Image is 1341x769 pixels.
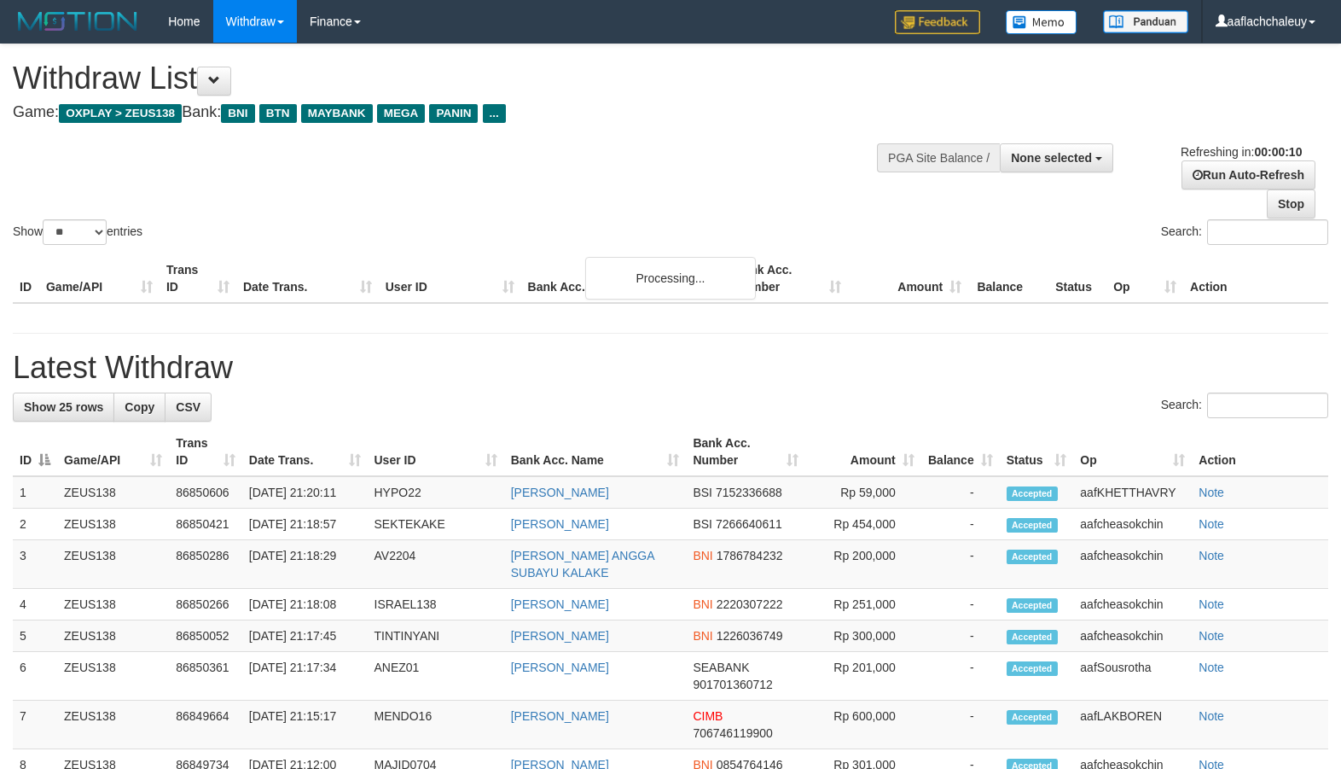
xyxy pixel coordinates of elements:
[242,620,368,652] td: [DATE] 21:17:45
[1073,476,1192,509] td: aafKHETTHAVRY
[585,257,756,300] div: Processing...
[1181,145,1302,159] span: Refreshing in:
[242,428,368,476] th: Date Trans.: activate to sort column ascending
[1183,254,1328,303] th: Action
[57,620,169,652] td: ZEUS138
[13,476,57,509] td: 1
[301,104,373,123] span: MAYBANK
[13,393,114,422] a: Show 25 rows
[1011,151,1092,165] span: None selected
[1199,549,1224,562] a: Note
[242,540,368,589] td: [DATE] 21:18:29
[57,509,169,540] td: ZEUS138
[13,9,142,34] img: MOTION_logo.png
[236,254,379,303] th: Date Trans.
[13,254,39,303] th: ID
[113,393,165,422] a: Copy
[511,629,609,643] a: [PERSON_NAME]
[57,652,169,701] td: ZEUS138
[693,726,772,740] span: Copy 706746119900 to clipboard
[368,509,504,540] td: SEKTEKAKE
[1073,620,1192,652] td: aafcheasokchin
[717,597,783,611] span: Copy 2220307222 to clipboard
[169,476,242,509] td: 86850606
[693,678,772,691] span: Copy 901701360712 to clipboard
[805,589,921,620] td: Rp 251,000
[169,620,242,652] td: 86850052
[805,620,921,652] td: Rp 300,000
[368,589,504,620] td: ISRAEL138
[1006,10,1077,34] img: Button%20Memo.svg
[39,254,160,303] th: Game/API
[13,652,57,701] td: 6
[13,61,877,96] h1: Withdraw List
[921,620,1000,652] td: -
[1000,143,1113,172] button: None selected
[57,540,169,589] td: ZEUS138
[848,254,968,303] th: Amount
[511,597,609,611] a: [PERSON_NAME]
[693,709,723,723] span: CIMB
[429,104,478,123] span: PANIN
[221,104,254,123] span: BNI
[176,400,200,414] span: CSV
[877,143,1000,172] div: PGA Site Balance /
[693,486,712,499] span: BSI
[921,540,1000,589] td: -
[43,219,107,245] select: Showentries
[805,509,921,540] td: Rp 454,000
[242,476,368,509] td: [DATE] 21:20:11
[1007,710,1058,725] span: Accepted
[511,486,609,499] a: [PERSON_NAME]
[169,540,242,589] td: 86850286
[13,509,57,540] td: 2
[1106,254,1183,303] th: Op
[717,629,783,643] span: Copy 1226036749 to clipboard
[693,597,712,611] span: BNI
[1007,518,1058,533] span: Accepted
[511,549,654,580] a: [PERSON_NAME] ANGGA SUBAYU KALAKE
[1267,189,1315,218] a: Stop
[57,701,169,749] td: ZEUS138
[693,661,749,674] span: SEABANK
[921,476,1000,509] td: -
[1007,661,1058,676] span: Accepted
[125,400,154,414] span: Copy
[1007,486,1058,501] span: Accepted
[242,652,368,701] td: [DATE] 21:17:34
[921,428,1000,476] th: Balance: activate to sort column ascending
[57,589,169,620] td: ZEUS138
[1000,428,1074,476] th: Status: activate to sort column ascending
[169,589,242,620] td: 86850266
[1181,160,1315,189] a: Run Auto-Refresh
[968,254,1048,303] th: Balance
[693,517,712,531] span: BSI
[921,652,1000,701] td: -
[805,540,921,589] td: Rp 200,000
[521,254,729,303] th: Bank Acc. Name
[379,254,521,303] th: User ID
[242,701,368,749] td: [DATE] 21:15:17
[1007,630,1058,644] span: Accepted
[1199,629,1224,643] a: Note
[921,589,1000,620] td: -
[511,661,609,674] a: [PERSON_NAME]
[377,104,426,123] span: MEGA
[511,709,609,723] a: [PERSON_NAME]
[895,10,980,34] img: Feedback.jpg
[1073,509,1192,540] td: aafcheasokchin
[160,254,236,303] th: Trans ID
[13,540,57,589] td: 3
[368,476,504,509] td: HYPO22
[805,701,921,749] td: Rp 600,000
[24,400,103,414] span: Show 25 rows
[1199,661,1224,674] a: Note
[57,428,169,476] th: Game/API: activate to sort column ascending
[805,476,921,509] td: Rp 59,000
[1073,589,1192,620] td: aafcheasokchin
[169,509,242,540] td: 86850421
[717,549,783,562] span: Copy 1786784232 to clipboard
[511,517,609,531] a: [PERSON_NAME]
[921,701,1000,749] td: -
[1199,709,1224,723] a: Note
